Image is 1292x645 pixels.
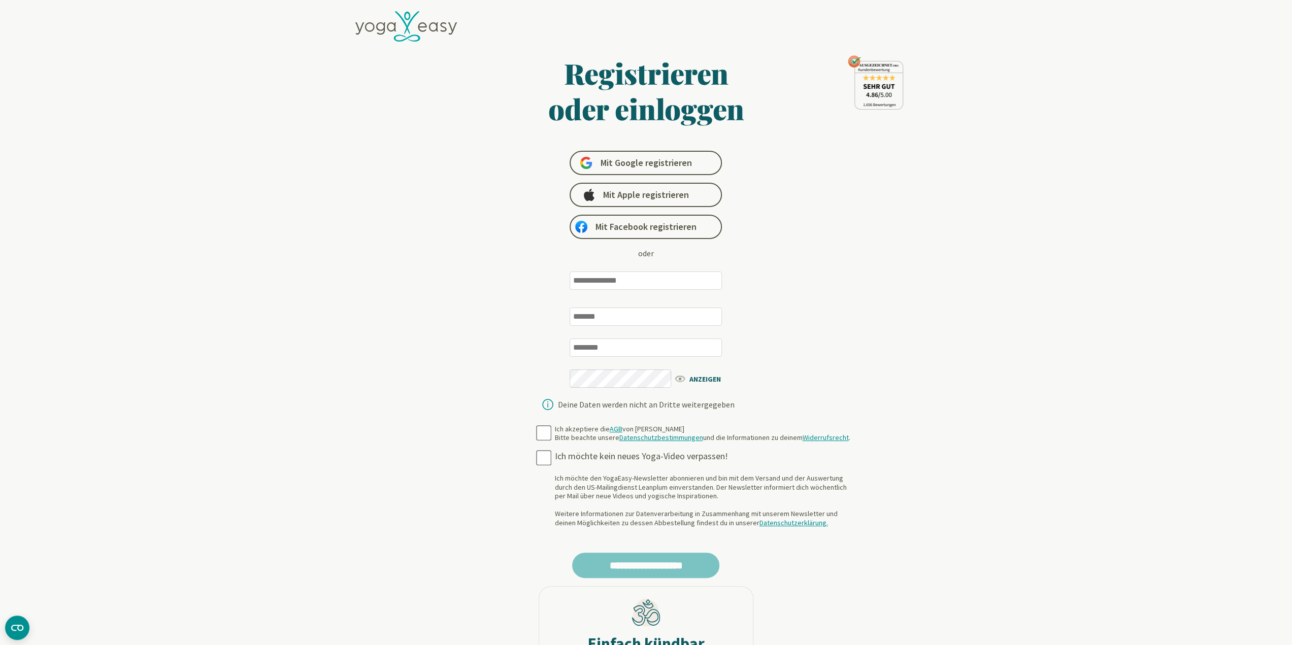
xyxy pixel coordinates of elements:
span: Mit Facebook registrieren [595,221,697,233]
a: Mit Google registrieren [570,151,722,175]
span: ANZEIGEN [674,372,732,385]
a: Datenschutzerklärung. [759,518,827,527]
span: Mit Apple registrieren [603,189,689,201]
a: Mit Apple registrieren [570,183,722,207]
a: Mit Facebook registrieren [570,215,722,239]
button: CMP-Widget öffnen [5,616,29,640]
img: ausgezeichnet_seal.png [848,55,903,110]
span: Mit Google registrieren [600,157,691,169]
a: Widerrufsrecht [802,433,848,442]
a: Datenschutzbestimmungen [619,433,703,442]
h1: Registrieren oder einloggen [450,55,843,126]
div: Ich möchte den YogaEasy-Newsletter abonnieren und bin mit dem Versand und der Auswertung durch de... [554,474,855,527]
div: Ich möchte kein neues Yoga-Video verpassen! [554,451,855,462]
div: Ich akzeptiere die von [PERSON_NAME] Bitte beachte unsere und die Informationen zu deinem . [554,425,850,443]
a: AGB [609,424,622,433]
div: Deine Daten werden nicht an Dritte weitergegeben [557,400,734,409]
div: oder [638,247,654,259]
